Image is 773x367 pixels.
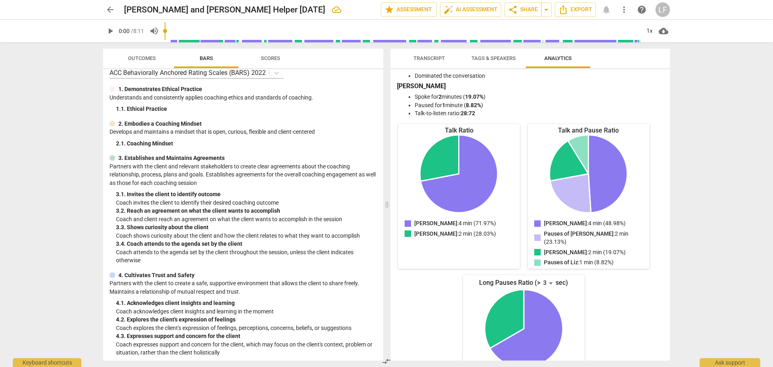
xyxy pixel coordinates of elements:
[438,93,442,100] b: 2
[110,93,377,102] p: Understands and consistently applies coaching ethics and standards of coaching.
[116,248,377,265] p: Coach attends to the agenda set by the client throughout the session, unless the client indicates...
[619,5,629,15] span: more_vert
[119,28,130,34] span: 0:00
[116,307,377,316] p: Coach acknowledges client insights and learning in the moment
[413,55,445,61] span: Transcript
[541,2,552,17] button: Sharing summary
[118,120,202,128] p: 2. Embodies a Coaching Mindset
[544,230,614,237] span: Pauses of [PERSON_NAME]
[381,2,437,17] button: Assessment
[116,324,377,332] p: Coach explores the client's expression of feelings, perceptions, concerns, beliefs, or suggestions
[116,207,377,215] div: 3. 2. Reach an agreement on what the client wants to accomplish
[13,358,81,367] div: Keyboard shortcuts
[659,26,668,36] span: cloud_download
[414,219,496,228] p: : 4 min (71.97%)
[382,357,391,366] span: compare_arrows
[544,258,614,267] p: : 1 min (8.82%)
[116,223,377,232] div: 3. 3. Shows curiosity about the client
[414,220,457,226] span: [PERSON_NAME]
[444,5,498,15] span: AI Assessment
[332,5,341,15] div: All changes saved
[116,190,377,199] div: 3. 1. Invites the client to identify outcome
[544,230,640,246] p: : 2 min (23.13%)
[384,5,433,15] span: Assessment
[440,2,501,17] button: AI Assessment
[147,24,161,38] button: Volume
[655,2,670,17] button: LF
[116,199,377,207] p: Coach invites the client to identify their desired coaching outcome
[444,5,453,15] span: auto_fix_high
[700,358,760,367] div: Ask support
[116,299,377,307] div: 4. 1. Acknowledges client insights and learning
[461,110,475,116] b: 28:72
[415,72,662,80] li: Dominated the conversation
[415,93,662,101] li: Spoke for minutes ( )
[415,109,662,118] li: Talk-to-listen ratio:
[118,85,202,93] p: 1. Demonstrates Ethical Practice
[508,5,538,15] span: Share
[105,5,115,15] span: arrow_back
[558,5,592,15] span: Export
[118,271,194,280] p: 4. Cultivates Trust and Safety
[103,24,118,38] button: Play
[118,154,225,162] p: 3. Establishes and Maintains Agreements
[542,5,551,15] span: arrow_drop_down
[116,315,377,324] div: 4. 2. Explores the client's expression of feelings
[463,277,585,290] div: Long Pauses Ratio (> sec)
[116,105,377,113] div: 1. 1. Ethical Practice
[149,26,159,36] span: volume_up
[116,240,377,248] div: 3. 4. Coach attends to the agenda set by the client
[200,55,213,61] span: Bars
[261,55,280,61] span: Scores
[110,279,377,296] p: Partners with the client to create a safe, supportive environment that allows the client to share...
[544,249,587,255] span: [PERSON_NAME]
[635,2,649,17] a: Help
[415,101,662,110] li: Paused for minute ( )
[544,248,626,257] p: : 2 min (19.07%)
[414,230,457,237] span: [PERSON_NAME]
[116,332,377,340] div: 4. 3. Expresses support and concern for the client
[466,102,481,108] b: 8.82%
[131,28,144,34] span: / 8:11
[414,230,496,238] p: : 2 min (28.03%)
[105,26,115,36] span: play_arrow
[540,277,556,290] div: 3
[642,25,657,37] div: 1x
[504,2,542,17] button: Share
[508,5,518,15] span: share
[465,93,484,100] b: 19.07%
[528,126,649,135] div: Talk and Pause Ratio
[637,5,647,15] span: help
[116,340,377,357] p: Coach expresses support and concern for the client, which may focus on the client's context, prob...
[110,162,377,187] p: Partners with the client and relevant stakeholders to create clear agreements about the coaching ...
[110,128,377,136] p: Develops and maintains a mindset that is open, curious, flexible and client-centered
[116,215,377,224] p: Coach and client reach an agreement on what the client wants to accomplish in the session
[544,219,626,228] p: : 4 min (48.98%)
[384,5,394,15] span: star
[544,55,572,61] span: Analytics
[398,126,520,135] div: Talk Ratio
[397,82,446,90] b: [PERSON_NAME]
[544,259,578,265] span: Pauses of Liz
[116,232,377,240] p: Coach shows curiosity about the client and how the client relates to what they want to accomplish
[116,139,377,148] div: 2. 1. Coaching Mindset
[128,55,156,61] span: Outcomes
[555,2,596,17] button: Export
[442,102,445,108] b: 1
[110,68,266,77] p: ACC Behaviorally Anchored Rating Scales (BARS) 2022
[544,220,587,226] span: [PERSON_NAME]
[124,5,325,15] h2: [PERSON_NAME] and [PERSON_NAME] Helper [DATE]
[471,55,516,61] span: Tags & Speakers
